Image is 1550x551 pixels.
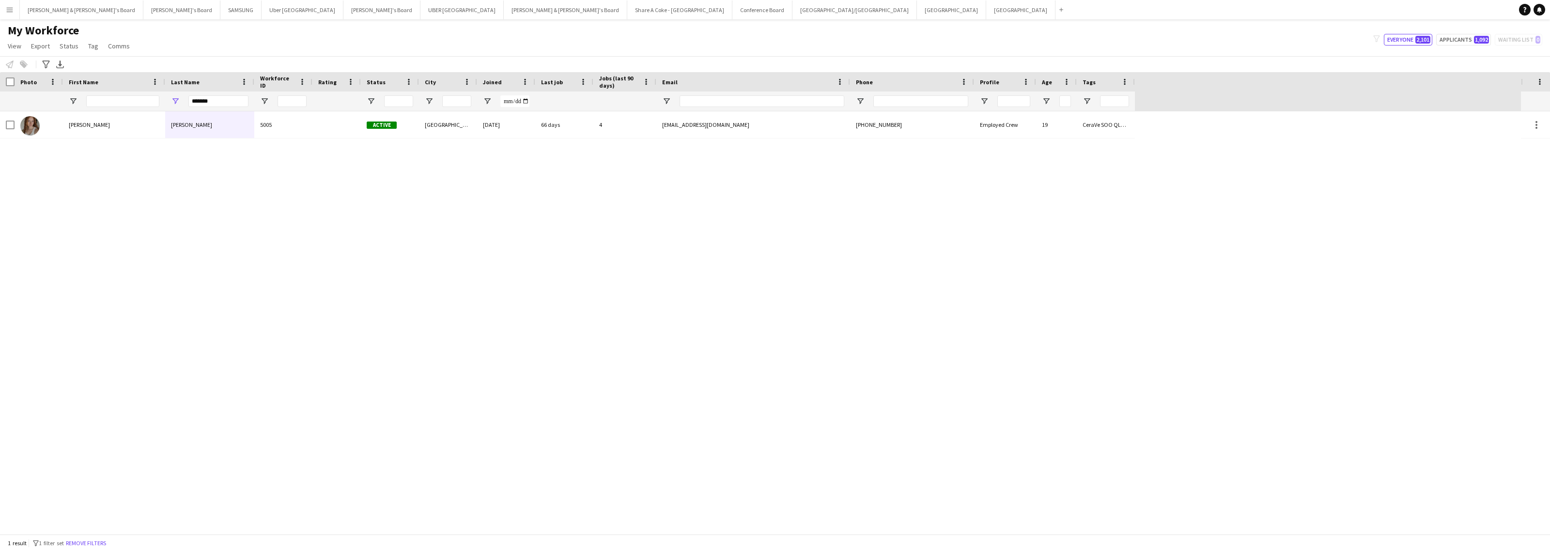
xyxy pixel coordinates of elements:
input: Last Name Filter Input [188,95,248,107]
span: View [8,42,21,50]
button: [PERSON_NAME]'s Board [343,0,420,19]
span: My Workforce [8,23,79,38]
span: Joined [483,78,502,86]
span: Active [367,122,397,129]
div: Employed Crew [974,111,1036,138]
span: 1 filter set [39,539,64,547]
div: 4 [593,111,656,138]
input: City Filter Input [442,95,471,107]
span: Rating [318,78,337,86]
button: Conference Board [732,0,792,19]
a: Status [56,40,82,52]
input: Email Filter Input [680,95,844,107]
input: Workforce ID Filter Input [278,95,307,107]
button: [GEOGRAPHIC_DATA] [986,0,1055,19]
button: Open Filter Menu [980,97,989,106]
button: Open Filter Menu [1042,97,1051,106]
button: Open Filter Menu [69,97,77,106]
input: Status Filter Input [384,95,413,107]
a: View [4,40,25,52]
span: First Name [69,78,98,86]
span: Tags [1083,78,1096,86]
button: Uber [GEOGRAPHIC_DATA] [262,0,343,19]
div: [EMAIL_ADDRESS][DOMAIN_NAME] [656,111,850,138]
button: Open Filter Menu [1083,97,1091,106]
div: [PHONE_NUMBER] [850,111,974,138]
span: City [425,78,436,86]
span: Last Name [171,78,200,86]
button: SAMSUNG [220,0,262,19]
div: CeraVe SOO QLD 2025 [1077,111,1135,138]
button: Open Filter Menu [856,97,865,106]
input: Age Filter Input [1059,95,1071,107]
span: Last job [541,78,563,86]
a: Export [27,40,54,52]
input: Profile Filter Input [997,95,1030,107]
button: [PERSON_NAME]'s Board [143,0,220,19]
button: Open Filter Menu [171,97,180,106]
div: [PERSON_NAME] [63,111,165,138]
input: Tags Filter Input [1100,95,1129,107]
span: Tag [88,42,98,50]
div: [PERSON_NAME] [165,111,254,138]
div: 66 days [535,111,593,138]
button: Open Filter Menu [367,97,375,106]
button: Share A Coke - [GEOGRAPHIC_DATA] [627,0,732,19]
input: Joined Filter Input [500,95,529,107]
span: Profile [980,78,999,86]
span: Comms [108,42,130,50]
div: [DATE] [477,111,535,138]
a: Comms [104,40,134,52]
div: 19 [1036,111,1077,138]
span: Phone [856,78,873,86]
span: Status [60,42,78,50]
app-action-btn: Export XLSX [54,59,66,70]
button: Open Filter Menu [662,97,671,106]
span: 2,101 [1415,36,1430,44]
button: [PERSON_NAME] & [PERSON_NAME]'s Board [504,0,627,19]
button: UBER [GEOGRAPHIC_DATA] [420,0,504,19]
span: Photo [20,78,37,86]
span: Jobs (last 90 days) [599,75,639,89]
button: Remove filters [64,538,108,549]
img: Stella Jolie Zoeller [20,116,40,136]
button: Applicants1,092 [1436,34,1491,46]
button: Open Filter Menu [425,97,434,106]
input: First Name Filter Input [86,95,159,107]
button: Open Filter Menu [483,97,492,106]
button: [GEOGRAPHIC_DATA]/[GEOGRAPHIC_DATA] [792,0,917,19]
button: [PERSON_NAME] & [PERSON_NAME]'s Board [20,0,143,19]
span: Age [1042,78,1052,86]
button: Everyone2,101 [1384,34,1432,46]
span: Export [31,42,50,50]
div: [GEOGRAPHIC_DATA] [419,111,477,138]
div: 5005 [254,111,312,138]
span: 1,092 [1474,36,1489,44]
button: [GEOGRAPHIC_DATA] [917,0,986,19]
span: Status [367,78,386,86]
input: Phone Filter Input [873,95,968,107]
app-action-btn: Advanced filters [40,59,52,70]
span: Workforce ID [260,75,295,89]
span: Email [662,78,678,86]
button: Open Filter Menu [260,97,269,106]
a: Tag [84,40,102,52]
